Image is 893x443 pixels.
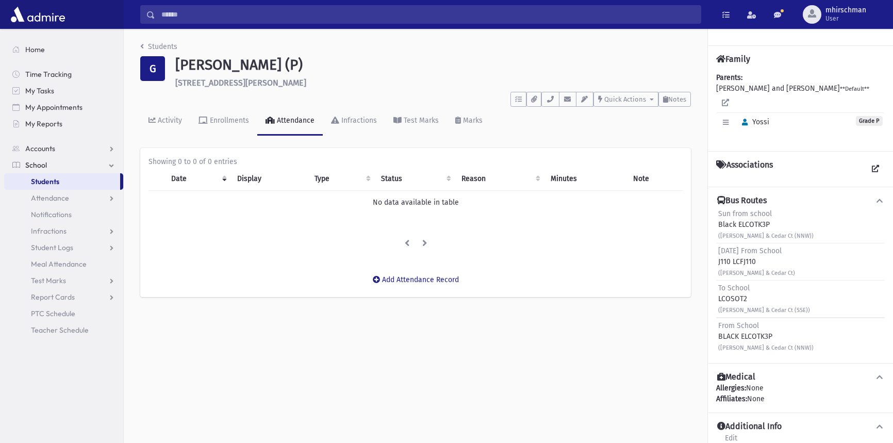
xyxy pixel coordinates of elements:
[323,107,385,136] a: Infractions
[668,95,686,103] span: Notes
[31,259,87,269] span: Meal Attendance
[593,92,658,107] button: Quick Actions
[718,307,810,314] small: ([PERSON_NAME] & Cedar Ct (SSE))
[156,116,182,125] div: Activity
[140,42,177,51] a: Students
[4,41,123,58] a: Home
[717,421,782,432] h4: Additional Info
[25,70,72,79] span: Time Tracking
[716,160,773,178] h4: Associations
[825,6,866,14] span: mhirschman
[4,206,123,223] a: Notifications
[4,305,123,322] a: PTC Schedule
[718,344,814,351] small: ([PERSON_NAME] & Cedar Ct (NNW))
[716,383,885,404] div: None
[31,309,75,318] span: PTC Schedule
[718,321,759,330] span: From School
[716,393,885,404] div: None
[339,116,377,125] div: Infractions
[148,156,683,167] div: Showing 0 to 0 of 0 entries
[4,140,123,157] a: Accounts
[31,243,73,252] span: Student Logs
[4,157,123,173] a: School
[461,116,483,125] div: Marks
[825,14,866,23] span: User
[25,160,47,170] span: School
[4,322,123,338] a: Teacher Schedule
[208,116,249,125] div: Enrollments
[375,167,455,191] th: Status: activate to sort column ascending
[4,289,123,305] a: Report Cards
[627,167,683,191] th: Note
[737,118,769,126] span: Yossi
[718,320,814,353] div: BLACK ELCOTK3P
[4,116,123,132] a: My Reports
[718,245,795,278] div: J110 LCFJ110
[31,325,89,335] span: Teacher Schedule
[856,116,883,126] span: Grade P
[716,72,885,143] div: [PERSON_NAME] and [PERSON_NAME]
[31,276,66,285] span: Test Marks
[31,292,75,302] span: Report Cards
[366,270,466,289] button: Add Attendance Record
[25,103,82,112] span: My Appointments
[866,160,885,178] a: View all Associations
[402,116,439,125] div: Test Marks
[190,107,257,136] a: Enrollments
[31,177,59,186] span: Students
[658,92,691,107] button: Notes
[165,167,231,191] th: Date: activate to sort column ascending
[140,41,177,56] nav: breadcrumb
[4,239,123,256] a: Student Logs
[717,372,755,383] h4: Medical
[308,167,375,191] th: Type: activate to sort column ascending
[604,95,646,103] span: Quick Actions
[717,195,767,206] h4: Bus Routes
[8,4,68,25] img: AdmirePro
[718,270,795,276] small: ([PERSON_NAME] & Cedar Ct)
[716,421,885,432] button: Additional Info
[447,107,491,136] a: Marks
[31,193,69,203] span: Attendance
[716,195,885,206] button: Bus Routes
[718,233,814,239] small: ([PERSON_NAME] & Cedar Ct (NNW))
[4,256,123,272] a: Meal Attendance
[385,107,447,136] a: Test Marks
[718,284,750,292] span: To School
[257,107,323,136] a: Attendance
[155,5,701,24] input: Search
[275,116,315,125] div: Attendance
[140,107,190,136] a: Activity
[4,173,120,190] a: Students
[31,210,72,219] span: Notifications
[544,167,627,191] th: Minutes
[4,66,123,83] a: Time Tracking
[716,395,747,403] b: Affiliates:
[231,167,308,191] th: Display
[718,283,810,315] div: LCOSOT2
[140,56,165,81] div: G
[4,99,123,116] a: My Appointments
[718,208,814,241] div: Black ELCOTK3P
[25,119,62,128] span: My Reports
[718,209,772,218] span: Sun from school
[716,384,746,392] b: Allergies:
[718,247,782,255] span: [DATE] From School
[25,86,54,95] span: My Tasks
[455,167,544,191] th: Reason: activate to sort column ascending
[25,45,45,54] span: Home
[716,73,742,82] b: Parents:
[4,190,123,206] a: Attendance
[31,226,67,236] span: Infractions
[716,372,885,383] button: Medical
[716,54,750,64] h4: Family
[175,78,691,88] h6: [STREET_ADDRESS][PERSON_NAME]
[4,83,123,99] a: My Tasks
[4,272,123,289] a: Test Marks
[25,144,55,153] span: Accounts
[175,56,691,74] h1: [PERSON_NAME] (P)
[148,190,683,214] td: No data available in table
[4,223,123,239] a: Infractions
